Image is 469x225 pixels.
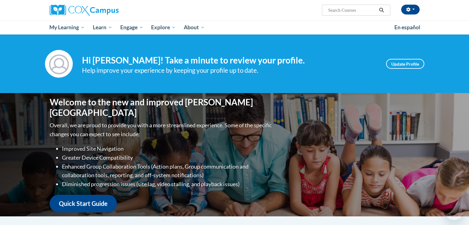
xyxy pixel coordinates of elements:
[50,121,273,139] p: Overall, we are proud to provide you with a more streamlined experience. Some of the specific cha...
[147,20,180,35] a: Explore
[444,200,464,220] iframe: Button to launch messaging window
[62,180,273,189] li: Diminished progression issues (site lag, video stalling, and playback issues)
[40,20,429,35] div: Main menu
[62,162,273,180] li: Enhanced Group Collaboration Tools (Action plans, Group communication and collaboration tools, re...
[89,20,116,35] a: Learn
[327,6,377,14] input: Search Courses
[377,6,386,14] button: Search
[82,65,377,76] div: Help improve your experience by keeping your profile up to date.
[50,97,273,118] h1: Welcome to the new and improved [PERSON_NAME][GEOGRAPHIC_DATA]
[50,5,167,16] a: Cox Campus
[49,24,85,31] span: My Learning
[386,59,424,69] a: Update Profile
[45,50,73,78] img: Profile Image
[394,24,420,31] span: En español
[50,5,119,16] img: Cox Campus
[184,24,205,31] span: About
[390,21,424,34] a: En español
[401,5,420,14] button: Account Settings
[379,8,384,13] i: 
[93,24,112,31] span: Learn
[82,55,377,66] h4: Hi [PERSON_NAME]! Take a minute to review your profile.
[120,24,143,31] span: Engage
[50,195,117,212] a: Quick Start Guide
[116,20,147,35] a: Engage
[62,144,273,153] li: Improved Site Navigation
[46,20,89,35] a: My Learning
[180,20,209,35] a: About
[151,24,176,31] span: Explore
[62,153,273,162] li: Greater Device Compatibility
